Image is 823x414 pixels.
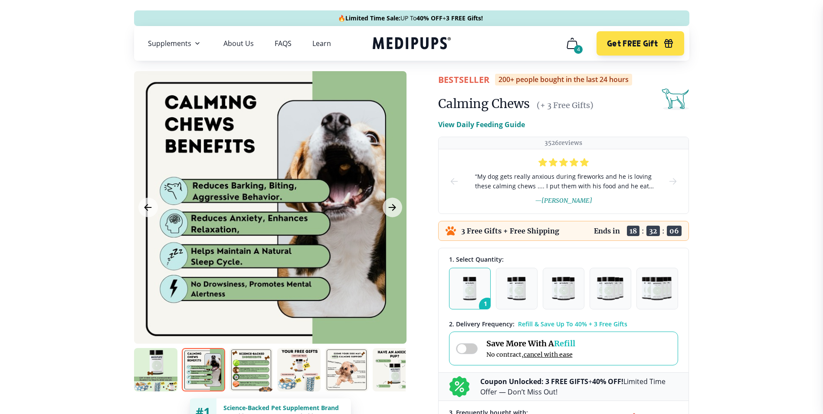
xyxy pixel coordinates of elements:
[438,74,490,85] span: BestSeller
[449,255,678,263] div: 1. Select Quantity:
[597,31,684,56] button: Get FREE Gift
[338,14,483,23] span: 🔥 UP To +
[642,277,673,300] img: Pack of 5 - Natural Dog Supplements
[134,348,177,391] img: Calming Chews | Natural Dog Supplements
[373,35,451,53] a: Medipups
[554,338,575,348] span: Refill
[449,149,459,214] button: prev-slide
[223,404,344,412] div: Science-Backed Pet Supplement Brand
[449,320,515,328] span: 2 . Delivery Frequency:
[138,198,158,217] button: Previous Image
[148,38,203,49] button: Supplements
[461,227,559,235] p: 3 Free Gifts + Free Shipping
[438,96,530,112] h1: Calming Chews
[275,39,292,48] a: FAQS
[438,119,525,130] p: View Daily Feeding Guide
[463,277,476,300] img: Pack of 1 - Natural Dog Supplements
[495,74,632,85] div: 200+ people bought in the last 24 hours
[473,172,654,191] span: “ My dog gets really anxious during fireworks and he is loving these calming chews .... I put the...
[662,227,665,235] span: :
[668,149,678,214] button: next-slide
[535,197,592,204] span: — [PERSON_NAME]
[592,377,623,386] b: 40% OFF!
[667,226,682,236] span: 06
[373,348,416,391] img: Calming Chews | Natural Dog Supplements
[597,277,623,300] img: Pack of 4 - Natural Dog Supplements
[486,338,575,348] span: Save More With A
[574,45,583,54] div: 4
[544,139,582,147] p: 3526 reviews
[537,100,593,110] span: (+ 3 Free Gifts)
[642,227,644,235] span: :
[325,348,368,391] img: Calming Chews | Natural Dog Supplements
[480,376,678,397] p: + Limited Time Offer — Don’t Miss Out!
[552,277,574,300] img: Pack of 3 - Natural Dog Supplements
[524,351,573,358] span: cancel with ease
[480,377,588,386] b: Coupon Unlocked: 3 FREE GIFTS
[486,351,575,358] span: No contract,
[182,348,225,391] img: Calming Chews | Natural Dog Supplements
[383,198,402,217] button: Next Image
[230,348,273,391] img: Calming Chews | Natural Dog Supplements
[562,33,583,54] button: cart
[479,298,495,314] span: 1
[507,277,525,300] img: Pack of 2 - Natural Dog Supplements
[627,226,639,236] span: 18
[594,227,620,235] p: Ends in
[312,39,331,48] a: Learn
[607,39,658,49] span: Get FREE Gift
[646,226,660,236] span: 32
[148,39,191,48] span: Supplements
[277,348,321,391] img: Calming Chews | Natural Dog Supplements
[449,268,491,309] button: 1
[223,39,254,48] a: About Us
[518,320,627,328] span: Refill & Save Up To 40% + 3 Free Gifts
